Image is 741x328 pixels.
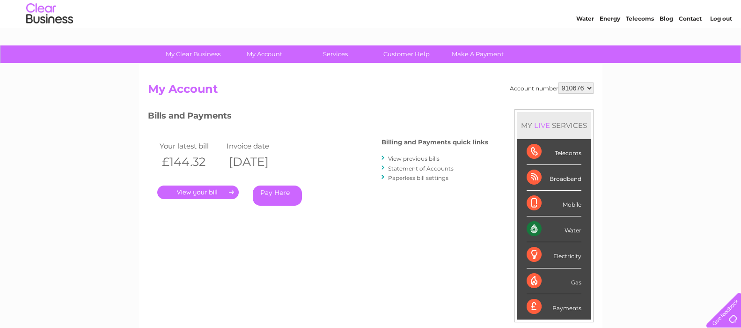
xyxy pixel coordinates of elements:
div: Broadband [527,165,581,191]
div: LIVE [532,121,552,130]
div: Clear Business is a trading name of Verastar Limited (registered in [GEOGRAPHIC_DATA] No. 3667643... [150,5,592,45]
a: My Account [226,45,303,63]
a: Statement of Accounts [388,165,454,172]
div: Mobile [527,191,581,216]
h2: My Account [148,82,594,100]
div: Water [527,216,581,242]
a: Telecoms [626,40,654,47]
div: Electricity [527,242,581,268]
div: Payments [527,294,581,320]
a: Blog [660,40,673,47]
h4: Billing and Payments quick links [382,139,488,146]
h3: Bills and Payments [148,109,488,126]
div: MY SERVICES [517,112,591,139]
a: My Clear Business [154,45,232,63]
a: Log out [710,40,732,47]
a: View previous bills [388,155,440,162]
a: 0333 014 3131 [565,5,629,16]
a: Make A Payment [439,45,516,63]
td: Invoice date [224,140,292,152]
a: Services [297,45,374,63]
a: Customer Help [368,45,445,63]
th: [DATE] [224,152,292,171]
a: Energy [600,40,620,47]
td: Your latest bill [157,140,225,152]
th: £144.32 [157,152,225,171]
a: Water [576,40,594,47]
a: . [157,186,239,199]
div: Telecoms [527,139,581,165]
div: Gas [527,268,581,294]
a: Contact [679,40,702,47]
img: logo.png [26,24,73,53]
a: Paperless bill settings [388,174,448,181]
div: Account number [510,82,594,94]
a: Pay Here [253,186,302,206]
